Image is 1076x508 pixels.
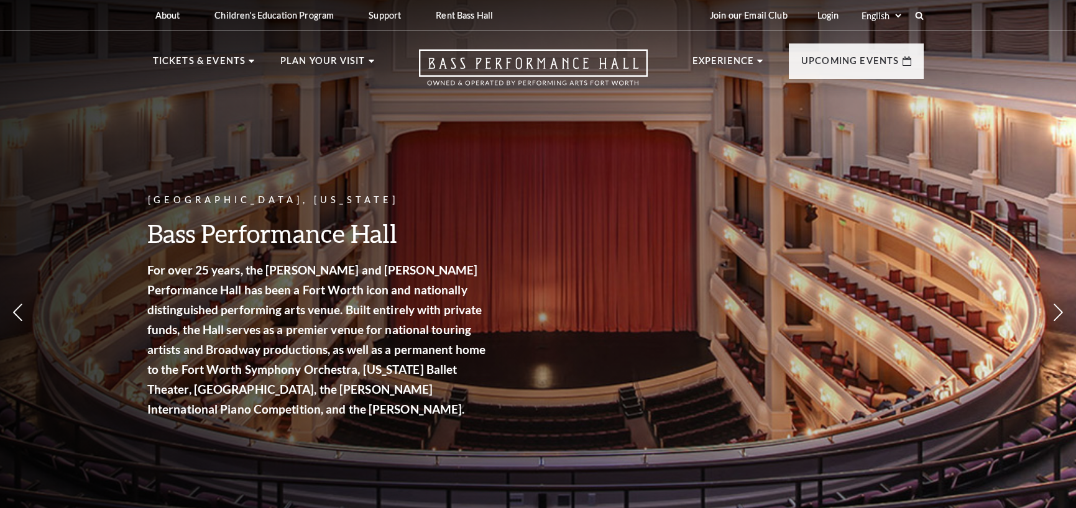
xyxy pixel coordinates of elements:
p: Children's Education Program [214,10,334,20]
select: Select: [859,10,903,22]
p: [GEOGRAPHIC_DATA], [US_STATE] [148,193,490,208]
p: About [155,10,180,20]
p: Tickets & Events [153,53,246,76]
p: Plan Your Visit [280,53,366,76]
p: Experience [692,53,755,76]
p: Support [369,10,401,20]
strong: For over 25 years, the [PERSON_NAME] and [PERSON_NAME] Performance Hall has been a Fort Worth ico... [148,263,486,416]
p: Rent Bass Hall [436,10,493,20]
h3: Bass Performance Hall [148,217,490,249]
p: Upcoming Events [801,53,899,76]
